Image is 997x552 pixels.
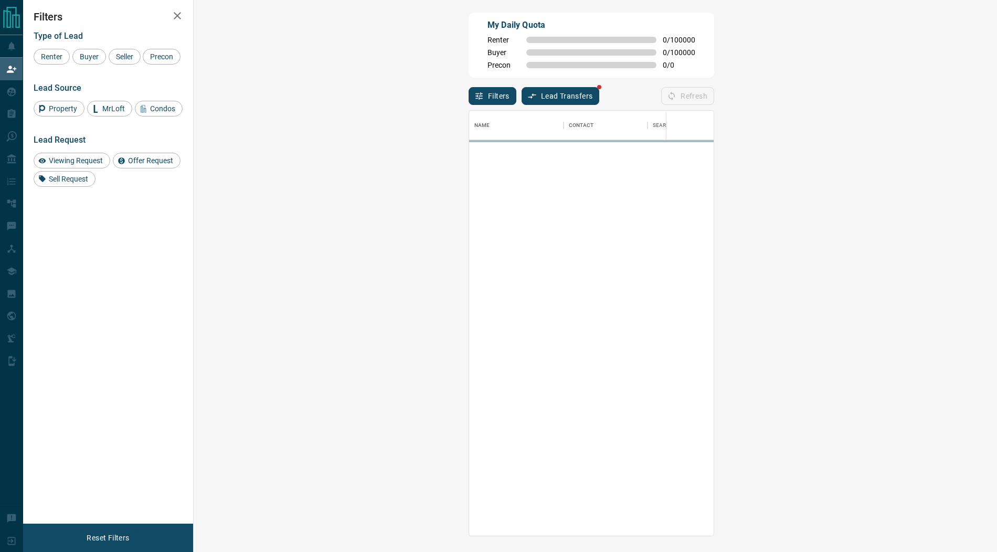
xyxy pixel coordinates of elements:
button: Lead Transfers [522,87,600,105]
div: Name [469,111,564,140]
span: Renter [487,36,520,44]
div: Viewing Request [34,153,110,168]
div: Sell Request [34,171,96,187]
p: My Daily Quota [487,19,695,31]
div: Seller [109,49,141,65]
div: Buyer [72,49,106,65]
button: Reset Filters [80,529,136,547]
span: Lead Source [34,83,81,93]
span: Lead Request [34,135,86,145]
div: Condos [135,101,183,116]
div: Renter [34,49,70,65]
span: Renter [37,52,66,61]
span: 0 / 100000 [663,36,695,44]
span: 0 / 100000 [663,48,695,57]
h2: Filters [34,10,183,23]
span: Viewing Request [45,156,107,165]
span: Buyer [76,52,102,61]
div: Name [474,111,490,140]
span: Sell Request [45,175,92,183]
span: Type of Lead [34,31,83,41]
span: Seller [112,52,137,61]
span: Property [45,104,81,113]
span: 0 / 0 [663,61,695,69]
div: Offer Request [113,153,181,168]
div: Precon [143,49,181,65]
button: Filters [469,87,516,105]
div: Property [34,101,84,116]
span: Offer Request [124,156,177,165]
span: Buyer [487,48,520,57]
span: Precon [146,52,177,61]
span: MrLoft [99,104,129,113]
span: Precon [487,61,520,69]
span: Condos [146,104,179,113]
div: MrLoft [87,101,132,116]
div: Contact [569,111,593,140]
div: Contact [564,111,648,140]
